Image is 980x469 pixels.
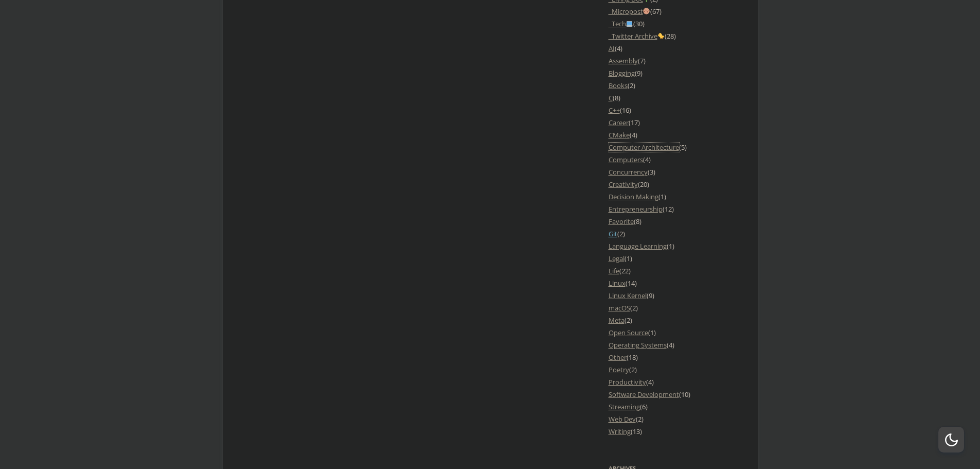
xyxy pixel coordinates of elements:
li: (5) [609,141,737,153]
li: (20) [609,178,737,190]
a: Writing [609,427,631,436]
li: (28) [609,30,737,42]
a: Open Source [609,328,648,337]
a: C [609,93,613,102]
a: Web Dev [609,414,636,424]
a: Computer Architecture [609,143,679,152]
li: (2) [609,363,737,376]
li: (10) [609,388,737,401]
li: (6) [609,401,737,413]
a: Concurrency [609,167,648,177]
a: Software Development [609,390,679,399]
a: Computers [609,155,643,164]
a: Career [609,118,629,127]
li: (16) [609,104,737,116]
a: Blogging [609,68,635,78]
a: Git [609,229,617,238]
li: (2) [609,302,737,314]
a: Linux [609,279,626,288]
a: Creativity [609,180,638,189]
li: (30) [609,18,737,30]
li: (67) [609,5,737,18]
li: (4) [609,153,737,166]
a: Linux Kernel [609,291,647,300]
li: (7) [609,55,737,67]
a: Meta [609,316,625,325]
img: 🐤 [657,32,664,39]
li: (13) [609,425,737,438]
li: (8) [609,215,737,228]
a: Books [609,81,628,90]
li: (22) [609,265,737,277]
li: (14) [609,277,737,289]
a: Entrepreneurship [609,204,663,214]
a: Poetry [609,365,629,374]
li: (4) [609,42,737,55]
a: Life [609,266,619,275]
li: (2) [609,314,737,326]
li: (12) [609,203,737,215]
a: C++ [609,106,620,115]
li: (4) [609,339,737,351]
li: (4) [609,129,737,141]
li: (1) [609,252,737,265]
img: 🍪 [643,8,650,14]
li: (9) [609,67,737,79]
a: AI [609,44,615,53]
li: (4) [609,376,737,388]
a: Language Learning [609,241,667,251]
li: (17) [609,116,737,129]
a: Assembly [609,56,638,65]
a: macOS [609,303,630,312]
li: (1) [609,190,737,203]
a: Favorite [609,217,634,226]
li: (2) [609,413,737,425]
a: Legal [609,254,625,263]
li: (8) [609,92,737,104]
li: (9) [609,289,737,302]
a: Operating Systems [609,340,667,350]
a: CMake [609,130,630,140]
a: Productivity [609,377,646,387]
a: Other [609,353,627,362]
li: (2) [609,228,737,240]
a: _Twitter Archive [609,31,665,41]
li: (3) [609,166,737,178]
a: Streaming [609,402,640,411]
li: (2) [609,79,737,92]
img: 💻 [626,20,633,27]
a: Decision Making [609,192,658,201]
a: _Micropost [609,7,651,16]
a: _Tech [609,19,634,28]
li: (1) [609,326,737,339]
li: (18) [609,351,737,363]
li: (1) [609,240,737,252]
